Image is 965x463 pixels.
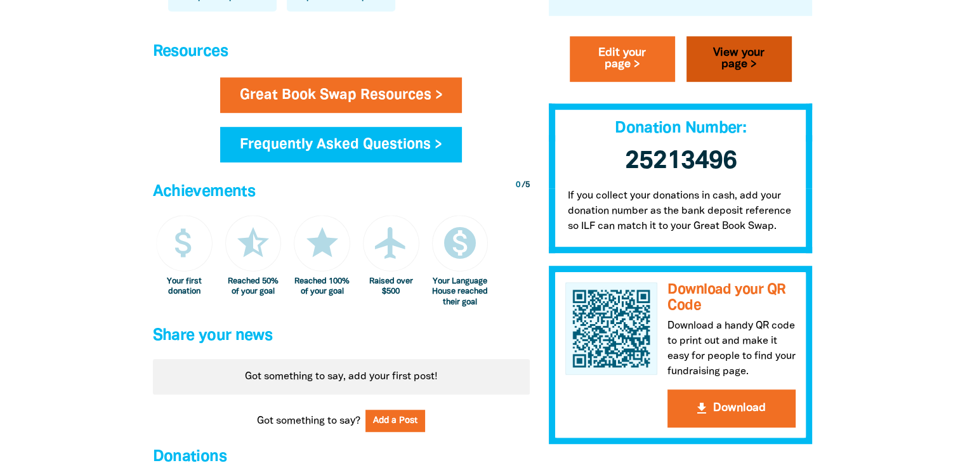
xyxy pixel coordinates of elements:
[667,283,796,314] h3: Download your QR Code
[165,224,203,262] i: attach_money
[615,122,746,136] span: Donation Number:
[694,401,709,417] i: get_app
[570,37,675,82] a: Edit your page >
[625,150,737,174] span: 25213496
[234,224,272,262] i: star_half
[220,127,462,162] a: Frequently Asked Questions >
[686,37,792,82] a: View your page >
[516,181,520,189] span: 0
[365,410,425,432] button: Add a Post
[303,224,341,262] i: star
[153,179,530,205] h4: Achievements
[225,277,282,297] div: Reached 50% of your goal
[153,359,530,395] div: Paginated content
[257,414,360,429] span: Got something to say?
[565,283,658,375] img: QR Code for Lake Tuggeranong College Great Book Swap
[156,277,213,297] div: Your first donation
[432,277,489,308] div: Your Language House reached their goal
[667,390,796,428] button: get_appDownload
[294,277,350,297] div: Reached 100% of your goal
[549,189,813,254] p: If you collect your donations in cash, add your donation number as the bank deposit reference so ...
[153,44,228,59] span: Resources
[153,359,530,395] div: Got something to say, add your first post!
[372,224,410,262] i: airplanemode_active
[516,179,530,192] div: / 5
[220,77,463,113] a: Great Book Swap Resources >
[363,277,419,297] div: Raised over $500
[153,323,530,349] h4: Share your news
[441,224,479,262] i: monetization_on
